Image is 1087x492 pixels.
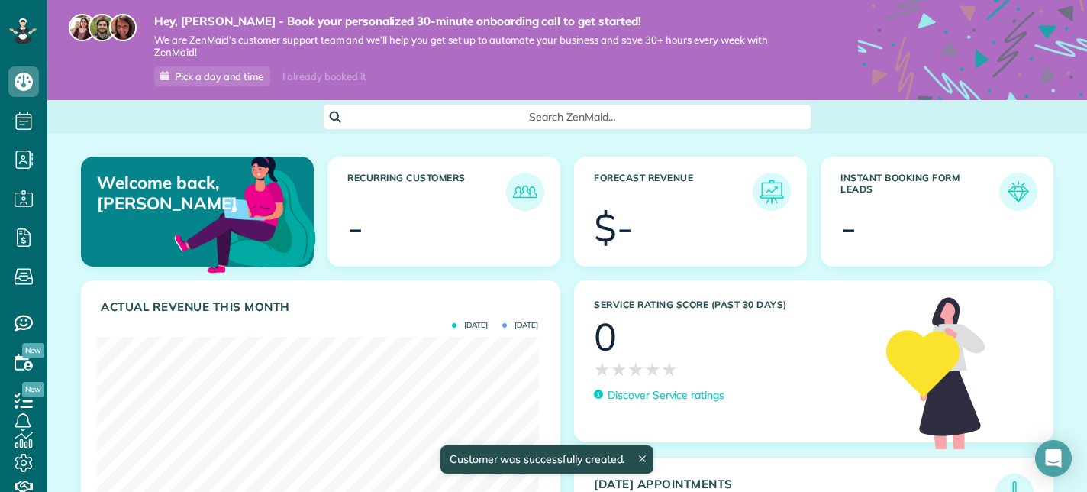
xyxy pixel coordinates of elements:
span: ★ [644,356,661,383]
span: New [22,343,44,358]
h3: Service Rating score (past 30 days) [594,299,871,310]
h3: Recurring Customers [347,173,506,211]
span: [DATE] [502,322,538,329]
img: icon_forecast_revenue-8c13a41c7ed35a8dcfafea3cbb826a0462acb37728057bba2d056411b612bbbe.png [756,176,787,207]
div: Open Intercom Messenger [1035,440,1072,477]
img: maria-72a9807cf96188c08ef61303f053569d2e2a8a1cde33d635c8a3ac13582a053d.jpg [69,14,96,41]
span: We are ZenMaid’s customer support team and we’ll help you get set up to automate your business an... [154,34,812,60]
div: - [347,209,363,247]
p: Discover Service ratings [608,387,724,403]
div: 0 [594,318,617,356]
h3: Actual Revenue this month [101,300,544,314]
div: - [840,209,856,247]
div: $- [594,209,633,247]
h3: Instant Booking Form Leads [840,173,999,211]
span: ★ [611,356,627,383]
a: Discover Service ratings [594,387,724,403]
strong: Hey, [PERSON_NAME] - Book your personalized 30-minute onboarding call to get started! [154,14,812,29]
a: Pick a day and time [154,66,270,86]
span: ★ [627,356,644,383]
span: [DATE] [452,322,488,329]
img: icon_form_leads-04211a6a04a5b2264e4ee56bc0799ec3eb69b7e499cbb523a139df1d13a81ae0.png [1003,176,1034,207]
span: ★ [594,356,611,383]
div: Customer was successfully created. [440,445,654,474]
p: Welcome back, [PERSON_NAME]! [97,173,237,213]
span: New [22,382,44,397]
h3: Forecast Revenue [594,173,753,211]
img: jorge-587dff0eeaa6aab1f244e6dc62b8924c3b6ad411094392a53c71c6c4a576187d.jpg [89,14,116,41]
span: Pick a day and time [175,70,263,83]
img: dashboard_welcome-42a62b7d889689a78055ac9021e634bf52bae3f8056760290aed330b23ab8690.png [171,139,319,287]
img: icon_recurring_customers-cf858462ba22bcd05b5a5880d41d6543d210077de5bb9ebc9590e49fd87d84ed.png [510,176,540,207]
span: ★ [661,356,678,383]
img: michelle-19f622bdf1676172e81f8f8fba1fb50e276960ebfe0243fe18214015130c80e4.jpg [109,14,137,41]
div: I already booked it [273,67,375,86]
